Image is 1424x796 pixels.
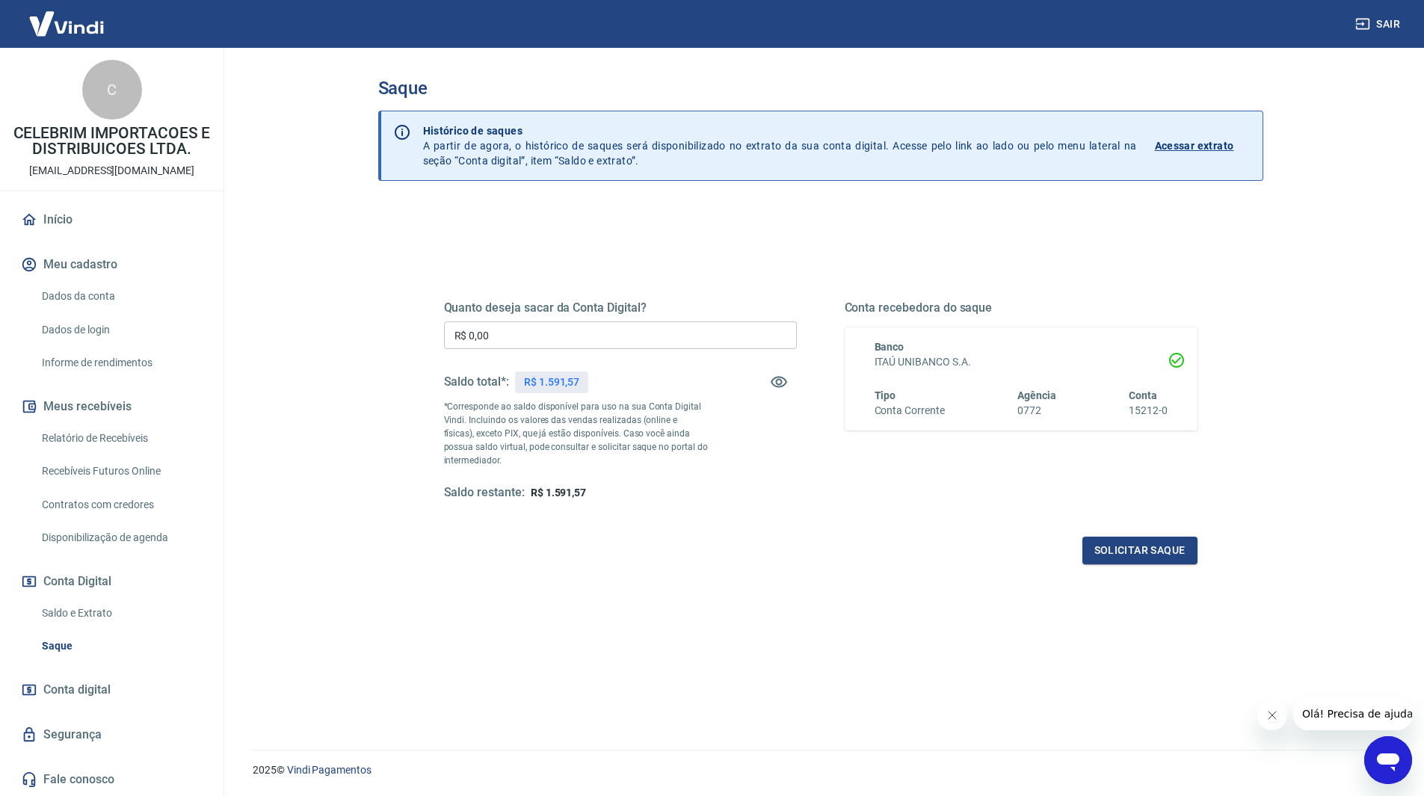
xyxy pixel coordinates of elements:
p: *Corresponde ao saldo disponível para uso na sua Conta Digital Vindi. Incluindo os valores das ve... [444,400,709,467]
h6: Conta Corrente [875,403,945,419]
h5: Saldo total*: [444,374,509,389]
span: Conta [1129,389,1157,401]
div: C [82,60,142,120]
h3: Saque [378,78,1263,99]
p: 2025 © [253,762,1388,778]
a: Saque [36,631,206,661]
button: Conta Digital [18,565,206,598]
a: Relatório de Recebíveis [36,423,206,454]
button: Solicitar saque [1082,537,1198,564]
p: Histórico de saques [423,123,1137,138]
button: Meu cadastro [18,248,206,281]
a: Dados da conta [36,281,206,312]
p: Acessar extrato [1155,138,1234,153]
p: CELEBRIM IMPORTACOES E DISTRIBUICOES LTDA. [12,126,212,157]
a: Segurança [18,718,206,751]
span: Tipo [875,389,896,401]
h5: Conta recebedora do saque [845,300,1198,315]
a: Saldo e Extrato [36,598,206,629]
p: R$ 1.591,57 [524,374,579,390]
span: Agência [1017,389,1056,401]
a: Dados de login [36,315,206,345]
button: Meus recebíveis [18,390,206,423]
a: Conta digital [18,673,206,706]
a: Início [18,203,206,236]
h5: Quanto deseja sacar da Conta Digital? [444,300,797,315]
a: Contratos com credores [36,490,206,520]
a: Informe de rendimentos [36,348,206,378]
a: Recebíveis Futuros Online [36,456,206,487]
span: Banco [875,341,904,353]
a: Fale conosco [18,763,206,796]
iframe: Fechar mensagem [1257,700,1287,730]
h6: 15212-0 [1129,403,1168,419]
img: Vindi [18,1,115,46]
p: A partir de agora, o histórico de saques será disponibilizado no extrato da sua conta digital. Ac... [423,123,1137,168]
iframe: Mensagem da empresa [1293,697,1412,730]
iframe: Botão para abrir a janela de mensagens [1364,736,1412,784]
button: Sair [1352,10,1406,38]
a: Vindi Pagamentos [287,764,372,776]
a: Acessar extrato [1155,123,1251,168]
h5: Saldo restante: [444,485,525,501]
span: R$ 1.591,57 [531,487,586,499]
h6: ITAÚ UNIBANCO S.A. [875,354,1168,370]
h6: 0772 [1017,403,1056,419]
span: Olá! Precisa de ajuda? [9,10,126,22]
span: Conta digital [43,679,111,700]
a: Disponibilização de agenda [36,522,206,553]
p: [EMAIL_ADDRESS][DOMAIN_NAME] [29,163,194,179]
